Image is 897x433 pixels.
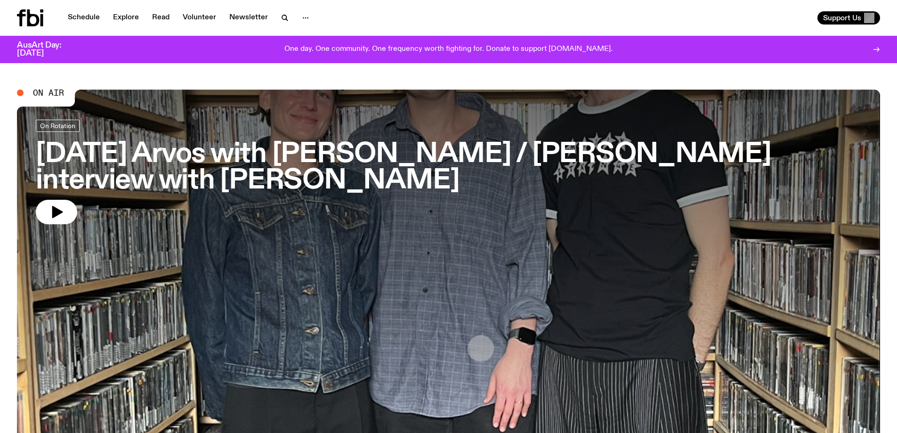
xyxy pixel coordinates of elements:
[823,14,861,22] span: Support Us
[177,11,222,25] a: Volunteer
[33,89,64,97] span: On Air
[36,120,80,132] a: On Rotation
[817,11,880,25] button: Support Us
[17,41,77,57] h3: AusArt Day: [DATE]
[62,11,105,25] a: Schedule
[224,11,274,25] a: Newsletter
[40,122,75,129] span: On Rotation
[146,11,175,25] a: Read
[36,120,861,224] a: [DATE] Arvos with [PERSON_NAME] / [PERSON_NAME] interview with [PERSON_NAME]
[284,45,613,54] p: One day. One community. One frequency worth fighting for. Donate to support [DOMAIN_NAME].
[36,141,861,194] h3: [DATE] Arvos with [PERSON_NAME] / [PERSON_NAME] interview with [PERSON_NAME]
[107,11,145,25] a: Explore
